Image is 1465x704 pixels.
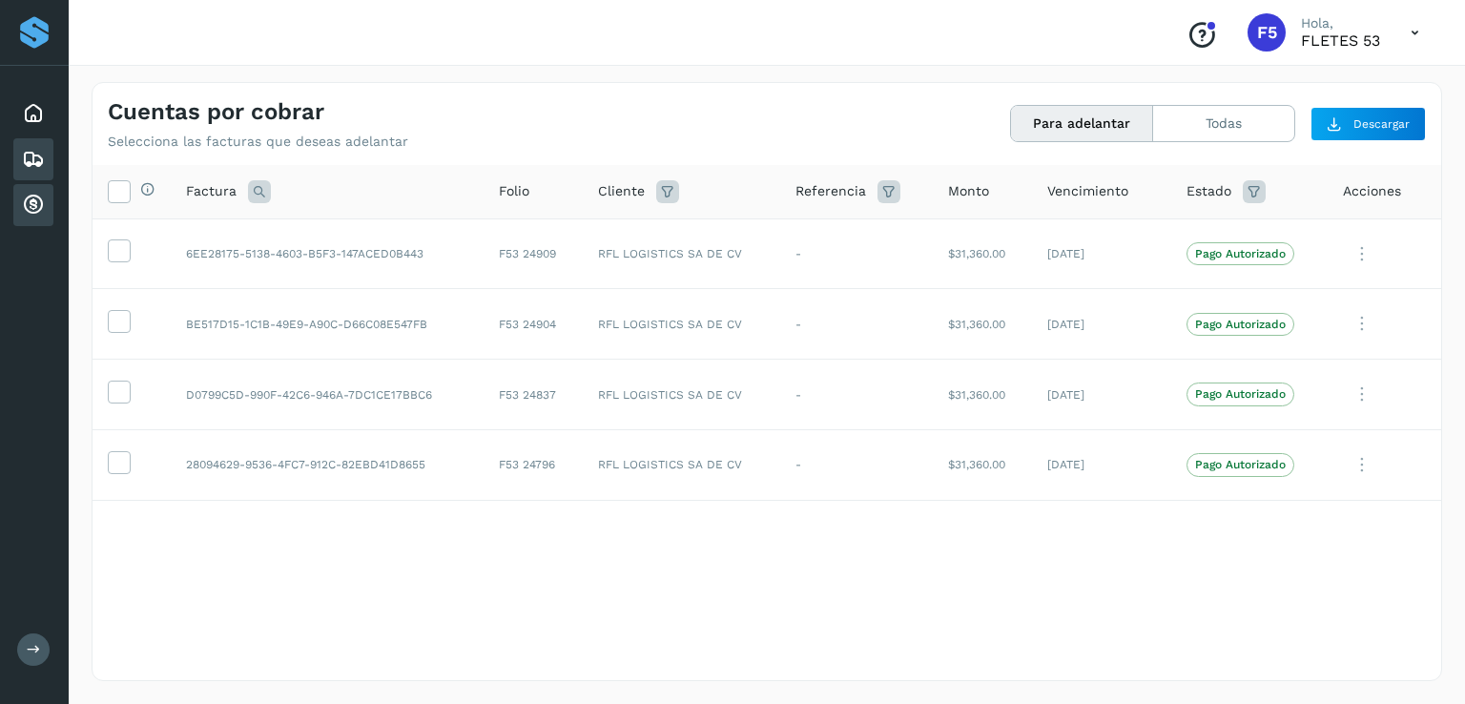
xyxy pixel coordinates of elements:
[13,138,53,180] div: Embarques
[484,360,583,430] td: F53 24837
[1301,31,1380,50] p: FLETES 53
[933,289,1032,360] td: $31,360.00
[1195,318,1286,331] p: Pago Autorizado
[186,181,237,201] span: Factura
[1186,181,1231,201] span: Estado
[484,218,583,289] td: F53 24909
[171,218,484,289] td: 6EE28175-5138-4603-B5F3-147ACED0B443
[583,218,780,289] td: RFL LOGISTICS SA DE CV
[13,93,53,135] div: Inicio
[1047,181,1128,201] span: Vencimiento
[948,181,989,201] span: Monto
[171,429,484,500] td: 28094629-9536-4FC7-912C-82EBD41D8655
[1301,15,1380,31] p: Hola,
[583,360,780,430] td: RFL LOGISTICS SA DE CV
[1032,289,1171,360] td: [DATE]
[583,429,780,500] td: RFL LOGISTICS SA DE CV
[780,289,934,360] td: -
[13,184,53,226] div: Cuentas por cobrar
[1032,360,1171,430] td: [DATE]
[484,429,583,500] td: F53 24796
[171,289,484,360] td: BE517D15-1C1B-49E9-A90C-D66C08E547FB
[1195,247,1286,260] p: Pago Autorizado
[1153,106,1294,141] button: Todas
[1353,115,1410,133] span: Descargar
[1032,429,1171,500] td: [DATE]
[1195,458,1286,471] p: Pago Autorizado
[780,218,934,289] td: -
[795,181,866,201] span: Referencia
[108,134,408,150] p: Selecciona las facturas que deseas adelantar
[1343,181,1401,201] span: Acciones
[780,429,934,500] td: -
[780,360,934,430] td: -
[1032,218,1171,289] td: [DATE]
[108,98,324,126] h4: Cuentas por cobrar
[933,429,1032,500] td: $31,360.00
[598,181,645,201] span: Cliente
[171,360,484,430] td: D0799C5D-990F-42C6-946A-7DC1CE17BBC6
[1195,387,1286,401] p: Pago Autorizado
[933,218,1032,289] td: $31,360.00
[933,360,1032,430] td: $31,360.00
[484,289,583,360] td: F53 24904
[499,181,529,201] span: Folio
[1310,107,1426,141] button: Descargar
[1011,106,1153,141] button: Para adelantar
[583,289,780,360] td: RFL LOGISTICS SA DE CV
